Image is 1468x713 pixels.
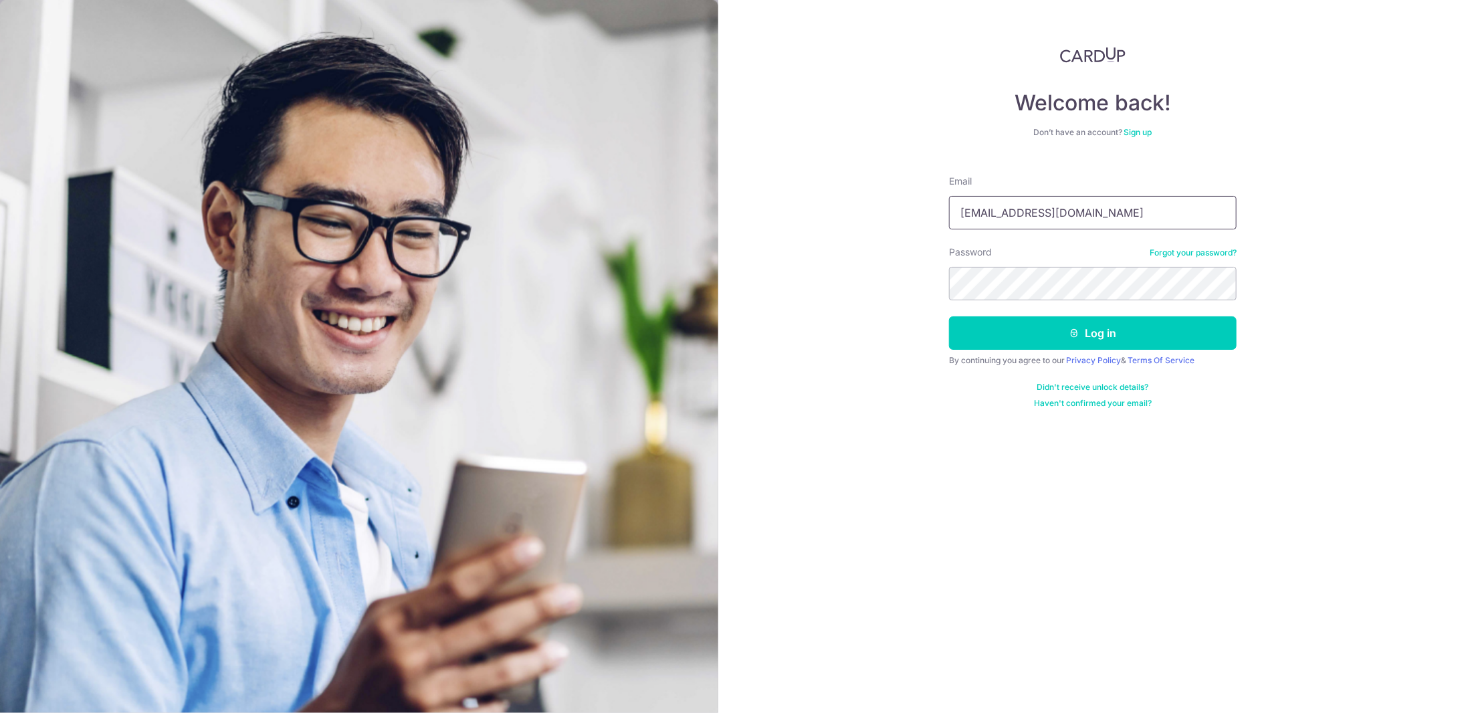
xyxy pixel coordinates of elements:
[1150,247,1237,258] a: Forgot your password?
[949,245,992,259] label: Password
[949,196,1237,229] input: Enter your Email
[1034,398,1152,409] a: Haven't confirmed your email?
[1066,355,1121,365] a: Privacy Policy
[949,175,972,188] label: Email
[1128,355,1194,365] a: Terms Of Service
[949,355,1237,366] div: By continuing you agree to our &
[1124,127,1152,137] a: Sign up
[949,127,1237,138] div: Don’t have an account?
[1060,47,1126,63] img: CardUp Logo
[949,90,1237,116] h4: Welcome back!
[949,316,1237,350] button: Log in
[1037,382,1149,393] a: Didn't receive unlock details?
